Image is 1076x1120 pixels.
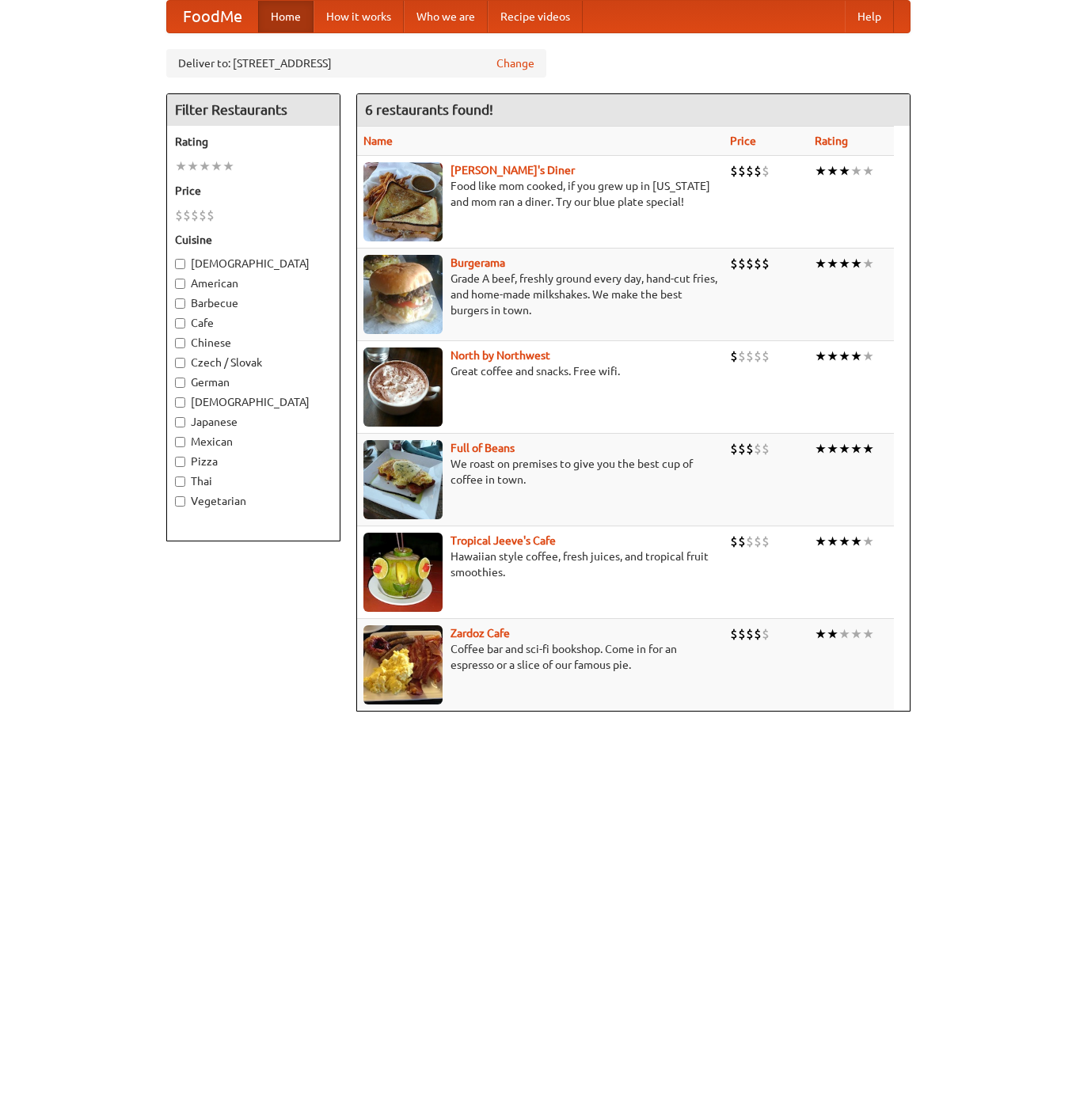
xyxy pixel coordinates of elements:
[183,207,191,224] li: $
[175,183,332,199] h5: Price
[363,363,717,379] p: Great coffee and snacks. Free wifi.
[451,627,510,640] a: Zardoz Cafe
[862,440,874,457] li: ★
[754,440,762,457] li: $
[175,207,183,224] li: $
[762,162,770,180] li: $
[845,1,894,32] a: Help
[175,232,332,248] h5: Cuisine
[850,625,862,643] li: ★
[175,378,185,388] input: German
[314,1,404,32] a: How it works
[175,355,332,370] label: Czech / Slovak
[746,625,754,643] li: $
[199,158,211,175] li: ★
[451,442,515,454] a: Full of Beans
[738,162,746,180] li: $
[175,437,185,447] input: Mexican
[738,347,746,365] li: $
[754,625,762,643] li: $
[815,440,827,457] li: ★
[815,135,848,147] a: Rating
[754,162,762,180] li: $
[850,255,862,272] li: ★
[363,549,717,580] p: Hawaiian style coffee, fresh juices, and tropical fruit smoothies.
[258,1,314,32] a: Home
[222,158,234,175] li: ★
[730,135,756,147] a: Price
[850,533,862,550] li: ★
[365,102,493,117] ng-pluralize: 6 restaurants found!
[363,135,393,147] a: Name
[451,164,575,177] b: [PERSON_NAME]'s Diner
[815,255,827,272] li: ★
[815,347,827,365] li: ★
[850,347,862,365] li: ★
[738,625,746,643] li: $
[211,158,222,175] li: ★
[175,335,332,351] label: Chinese
[838,347,850,365] li: ★
[175,394,332,410] label: [DEMOGRAPHIC_DATA]
[175,158,187,175] li: ★
[838,625,850,643] li: ★
[363,533,443,612] img: jeeves.jpg
[363,641,717,673] p: Coffee bar and sci-fi bookshop. Come in for an espresso or a slice of our famous pie.
[838,255,850,272] li: ★
[488,1,583,32] a: Recipe videos
[175,397,185,408] input: [DEMOGRAPHIC_DATA]
[187,158,199,175] li: ★
[191,207,199,224] li: $
[363,255,443,334] img: burgerama.jpg
[827,625,838,643] li: ★
[175,256,332,271] label: [DEMOGRAPHIC_DATA]
[175,434,332,450] label: Mexican
[451,534,556,547] a: Tropical Jeeve's Cafe
[363,440,443,519] img: beans.jpg
[363,347,443,427] img: north.jpg
[746,347,754,365] li: $
[730,625,738,643] li: $
[815,625,827,643] li: ★
[175,318,185,328] input: Cafe
[762,347,770,365] li: $
[730,347,738,365] li: $
[838,440,850,457] li: ★
[827,347,838,365] li: ★
[363,162,443,241] img: sallys.jpg
[827,533,838,550] li: ★
[827,440,838,457] li: ★
[175,473,332,489] label: Thai
[175,338,185,348] input: Chinese
[730,533,738,550] li: $
[451,349,550,362] a: North by Northwest
[862,625,874,643] li: ★
[838,162,850,180] li: ★
[762,255,770,272] li: $
[451,256,505,269] a: Burgerama
[363,625,443,704] img: zardoz.jpg
[175,295,332,311] label: Barbecue
[730,440,738,457] li: $
[754,533,762,550] li: $
[746,162,754,180] li: $
[827,162,838,180] li: ★
[404,1,488,32] a: Who we are
[175,315,332,331] label: Cafe
[730,255,738,272] li: $
[862,162,874,180] li: ★
[754,347,762,365] li: $
[730,162,738,180] li: $
[175,374,332,390] label: German
[175,454,332,469] label: Pizza
[167,1,258,32] a: FoodMe
[166,49,546,78] div: Deliver to: [STREET_ADDRESS]
[175,414,332,430] label: Japanese
[738,440,746,457] li: $
[738,533,746,550] li: $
